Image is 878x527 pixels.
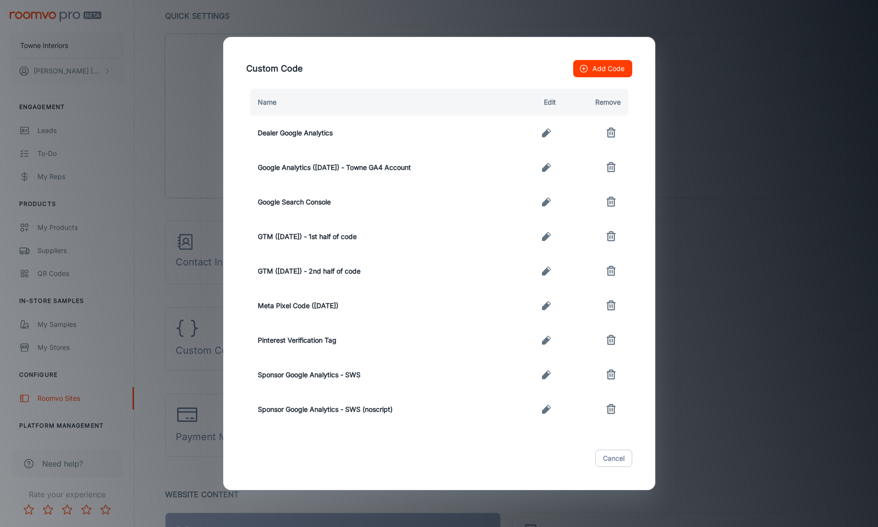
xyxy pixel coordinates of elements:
td: Google Analytics ([DATE]) - Towne GA4 Account [246,150,511,185]
button: Add Code [573,60,632,77]
th: Remove [564,89,632,116]
h2: Custom Code [235,48,644,89]
td: Pinterest Verification Tag [246,323,511,358]
td: GTM ([DATE]) - 2nd half of code [246,254,511,288]
th: Edit [510,89,563,116]
td: Google Search Console [246,185,511,219]
th: Name [246,89,511,116]
td: Dealer Google Analytics [246,116,511,150]
td: Sponsor Google Analytics - SWS (noscript) [246,392,511,427]
td: Sponsor Google Analytics - SWS [246,358,511,392]
td: GTM ([DATE]) - 1st half of code [246,219,511,254]
td: Meta Pixel Code ([DATE]) [246,288,511,323]
button: Cancel [595,450,632,467]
